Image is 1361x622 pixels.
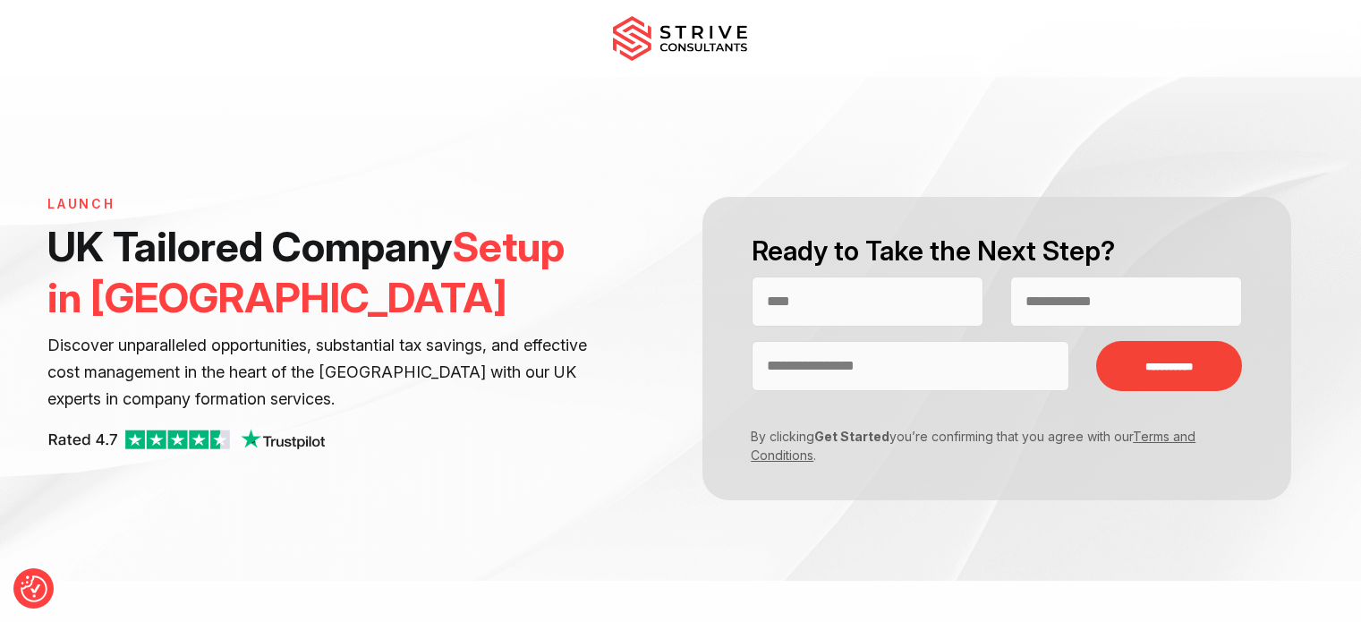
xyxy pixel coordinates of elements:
h6: LAUNCH [47,197,591,212]
span: Setup in [GEOGRAPHIC_DATA] [47,221,565,322]
p: Discover unparalleled opportunities, substantial tax savings, and effective cost management in th... [47,332,591,413]
img: Revisit consent button [21,575,47,602]
button: Consent Preferences [21,575,47,602]
img: main-logo.svg [613,16,747,61]
form: Contact form [680,197,1313,500]
a: Terms and Conditions [751,429,1195,463]
h2: Ready to Take the Next Step? [752,233,1242,269]
h1: UK Tailored Company [47,221,591,323]
p: By clicking you’re confirming that you agree with our . [738,427,1229,464]
strong: Get Started [814,429,889,444]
